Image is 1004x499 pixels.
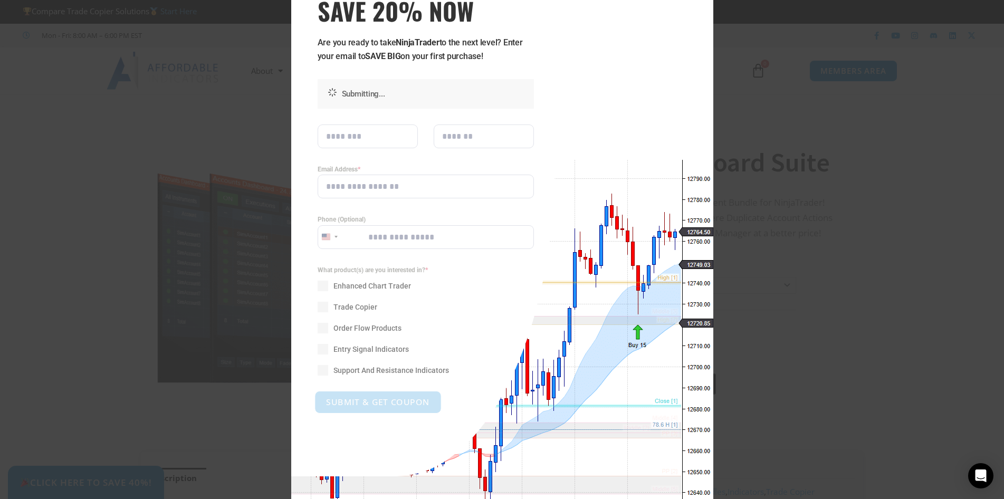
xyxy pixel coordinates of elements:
p: Are you ready to take to the next level? Enter your email to on your first purchase! [318,36,534,63]
strong: SAVE BIG [365,51,400,61]
div: Open Intercom Messenger [968,463,993,488]
p: Submitting... [342,87,529,101]
strong: NinjaTrader [396,37,439,47]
